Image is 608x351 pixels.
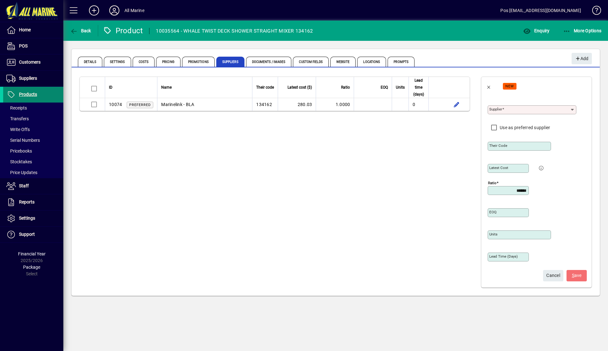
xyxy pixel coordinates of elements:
span: Support [19,232,35,237]
span: Settings [19,216,35,221]
mat-label: Units [489,232,497,236]
a: Price Updates [3,167,63,178]
button: Save [567,270,587,281]
a: Suppliers [3,71,63,86]
mat-label: Supplier [489,107,502,111]
span: Prompts [388,57,415,67]
a: Support [3,227,63,242]
app-page-header-button: Back [63,25,98,36]
span: Staff [19,183,29,188]
span: Latest cost ($) [288,84,312,91]
mat-label: Ratio [488,181,497,185]
span: ave [572,270,582,281]
a: Pricebooks [3,146,63,156]
button: Add [84,5,104,16]
span: Preferred [129,103,151,107]
button: More Options [561,25,603,36]
a: POS [3,38,63,54]
span: Their code [256,84,274,91]
span: Website [330,57,356,67]
span: Costs [133,57,155,67]
span: Reports [19,199,35,204]
label: Use as preferred supplier [498,124,550,131]
span: Price Updates [6,170,37,175]
button: Back [481,78,497,93]
mat-label: Latest cost [489,166,508,170]
mat-label: EOQ [489,210,497,214]
a: Customers [3,54,63,70]
a: Knowledge Base [587,1,600,22]
span: Settings [104,57,131,67]
span: Home [19,27,31,32]
mat-label: Lead time (days) [489,254,518,259]
span: Pricebooks [6,148,32,154]
button: Enquiry [522,25,551,36]
a: Home [3,22,63,38]
td: 280.03 [278,98,316,111]
span: Ratio [341,84,350,91]
a: Receipts [3,103,63,113]
span: Units [396,84,405,91]
span: Customers [19,60,41,65]
span: Transfers [6,116,29,121]
span: Name [161,84,172,91]
span: Custom Fields [293,57,328,67]
span: Suppliers [216,57,244,67]
a: Stocktakes [3,156,63,167]
div: All Marine [124,5,144,16]
button: Cancel [543,270,563,281]
span: NEW [505,84,514,88]
span: Enquiry [523,28,549,33]
button: Add [572,53,592,64]
div: 10035564 - WHALE TWIST DECK SHOWER STRAIGHT MIXER 134162 [156,26,313,36]
a: Reports [3,194,63,210]
td: 134162 [252,98,278,111]
td: Marinelink - BLA [157,98,252,111]
td: 0 [408,98,428,111]
span: Back [70,28,91,33]
span: Write Offs [6,127,30,132]
span: POS [19,43,28,48]
div: Pos [EMAIL_ADDRESS][DOMAIN_NAME] [500,5,581,16]
span: Suppliers [19,76,37,81]
span: Products [19,92,37,97]
span: Documents / Images [246,57,292,67]
mat-label: Their code [489,143,507,148]
a: Staff [3,178,63,194]
span: Stocktakes [6,159,32,164]
span: ID [109,84,112,91]
span: Add [575,53,588,64]
span: Pricing [156,57,180,67]
div: Product [103,26,143,36]
button: Profile [104,5,124,16]
a: Serial Numbers [3,135,63,146]
span: Financial Year [18,251,46,256]
span: Locations [357,57,386,67]
span: Details [78,57,102,67]
span: Package [23,265,40,270]
span: S [572,273,574,278]
span: More Options [563,28,602,33]
span: EOQ [381,84,388,91]
td: 1.0000 [316,98,354,111]
span: Promotions [182,57,215,67]
a: Settings [3,210,63,226]
span: Lead time (days) [413,77,425,98]
a: Write Offs [3,124,63,135]
span: Receipts [6,105,27,110]
div: 10074 [109,101,122,108]
button: Back [68,25,93,36]
span: Serial Numbers [6,138,40,143]
span: Cancel [546,270,560,281]
a: Transfers [3,113,63,124]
